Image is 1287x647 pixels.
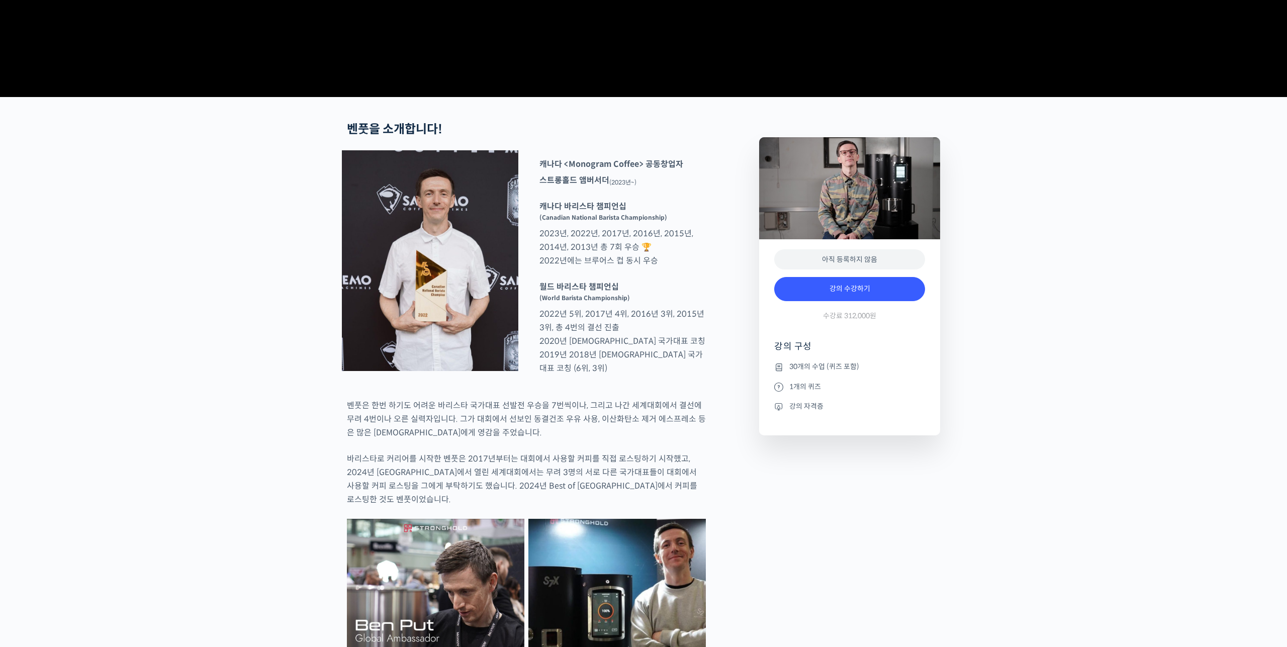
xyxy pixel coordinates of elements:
[130,319,193,344] a: 설정
[3,319,66,344] a: 홈
[774,249,925,270] div: 아직 등록하지 않음
[32,334,38,342] span: 홈
[774,381,925,393] li: 1개의 퀴즈
[155,334,167,342] span: 설정
[823,311,876,321] span: 수강료 312,000원
[774,340,925,360] h4: 강의 구성
[347,122,706,137] h2: 벤풋을 소개합니다!
[774,277,925,301] a: 강의 수강하기
[539,282,619,292] strong: 월드 바리스타 챔피언십
[534,280,711,375] p: 2022년 5위, 2017년 4위, 2016년 3위, 2015년 3위, 총 4번의 결선 진출 2020년 [DEMOGRAPHIC_DATA] 국가대표 코칭 2019년 2018년 ...
[539,175,609,186] strong: 스트롱홀드 앰버서더
[539,159,683,169] strong: 캐나다 <Monogram Coffee> 공동창업자
[539,294,630,302] sup: (World Barista Championship)
[347,399,706,439] p: 벤풋은 한번 하기도 어려운 바리스타 국가대표 선발전 우승을 7번씩이나, 그리고 나간 세계대회에서 결선에 무려 4번이나 오른 실력자입니다. 그가 대회에서 선보인 동결건조 우유 ...
[534,200,711,267] p: 2023년, 2022년, 2017년, 2016년, 2015년, 2014년, 2013년 총 7회 우승 🏆 2022년에는 브루어스 컵 동시 우승
[539,214,667,221] sup: (Canadian National Barista Championship)
[774,400,925,412] li: 강의 자격증
[92,334,104,342] span: 대화
[347,452,706,506] p: 바리스타로 커리어를 시작한 벤풋은 2017년부터는 대회에서 사용할 커피를 직접 로스팅하기 시작했고, 2024년 [GEOGRAPHIC_DATA]에서 열린 세계대회에서는 무려 3...
[609,178,636,186] sub: (2023년~)
[539,201,626,212] strong: 캐나다 바리스타 챔피언십
[66,319,130,344] a: 대화
[774,361,925,373] li: 30개의 수업 (퀴즈 포함)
